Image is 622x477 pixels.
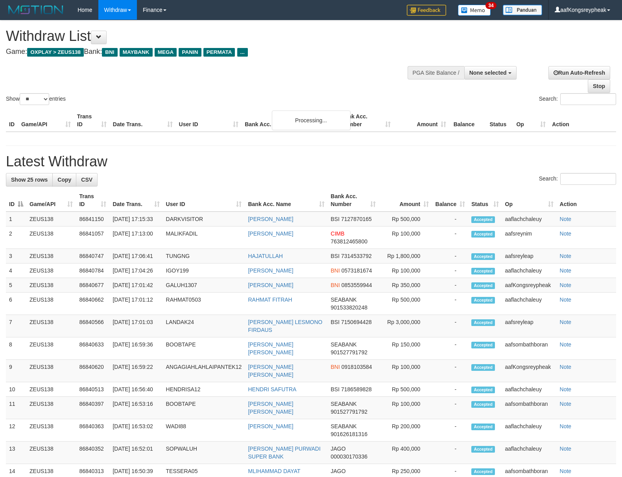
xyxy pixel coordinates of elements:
[485,2,496,9] span: 34
[248,401,293,415] a: [PERSON_NAME] [PERSON_NAME]
[502,442,557,464] td: aaflachchaleuy
[341,319,372,325] span: Copy 7150694428 to clipboard
[331,304,367,311] span: Copy 901533820248 to clipboard
[26,419,76,442] td: ZEUS138
[471,468,495,475] span: Accepted
[163,263,245,278] td: IGOY199
[176,109,242,132] th: User ID
[76,278,109,293] td: 86840677
[379,360,432,382] td: Rp 100,000
[338,109,394,132] th: Bank Acc. Number
[379,278,432,293] td: Rp 350,000
[248,386,296,392] a: HENDRI SAFUTRA
[471,216,495,223] span: Accepted
[331,230,345,237] span: CIMB
[432,419,468,442] td: -
[432,360,468,382] td: -
[248,282,293,288] a: [PERSON_NAME]
[163,227,245,249] td: MALIKFADIL
[502,278,557,293] td: aafKongsreypheak
[471,297,495,304] span: Accepted
[76,212,109,227] td: 86841150
[471,282,495,289] span: Accepted
[432,397,468,419] td: -
[120,48,153,57] span: MAYBANK
[11,177,48,183] span: Show 25 rows
[471,401,495,408] span: Accepted
[76,442,109,464] td: 86840352
[6,154,616,169] h1: Latest Withdraw
[163,315,245,337] td: LANDAK24
[52,173,76,186] a: Copy
[379,337,432,360] td: Rp 150,000
[26,397,76,419] td: ZEUS138
[432,442,468,464] td: -
[163,442,245,464] td: SOPWALUH
[109,263,162,278] td: [DATE] 17:04:26
[76,189,109,212] th: Trans ID: activate to sort column ascending
[560,216,572,222] a: Note
[331,423,357,429] span: SEABANK
[560,401,572,407] a: Note
[163,419,245,442] td: WADI88
[471,387,495,393] span: Accepted
[76,360,109,382] td: 86840620
[331,216,340,222] span: BSI
[6,419,26,442] td: 12
[331,297,357,303] span: SEABANK
[502,315,557,337] td: aafsreyleap
[331,446,346,452] span: JAGO
[76,263,109,278] td: 86840784
[6,278,26,293] td: 5
[560,93,616,105] input: Search:
[407,5,446,16] img: Feedback.jpg
[102,48,117,57] span: BNI
[109,315,162,337] td: [DATE] 17:01:03
[560,267,572,274] a: Note
[432,189,468,212] th: Balance: activate to sort column ascending
[109,293,162,315] td: [DATE] 17:01:12
[248,267,293,274] a: [PERSON_NAME]
[331,468,346,474] span: JAGO
[6,397,26,419] td: 11
[328,189,379,212] th: Bank Acc. Number: activate to sort column ascending
[76,173,98,186] a: CSV
[26,442,76,464] td: ZEUS138
[486,109,513,132] th: Status
[379,212,432,227] td: Rp 500,000
[379,382,432,397] td: Rp 500,000
[331,409,367,415] span: Copy 901527791792 to clipboard
[331,386,340,392] span: BSI
[513,109,549,132] th: Op
[6,212,26,227] td: 1
[379,227,432,249] td: Rp 100,000
[179,48,201,57] span: PANIN
[6,4,66,16] img: MOTION_logo.png
[6,189,26,212] th: ID: activate to sort column descending
[237,48,248,57] span: ...
[502,382,557,397] td: aaflachchaleuy
[109,442,162,464] td: [DATE] 16:52:01
[432,249,468,263] td: -
[379,442,432,464] td: Rp 400,000
[539,93,616,105] label: Search:
[57,177,71,183] span: Copy
[468,189,502,212] th: Status: activate to sort column ascending
[449,109,486,132] th: Balance
[76,249,109,263] td: 86840747
[379,293,432,315] td: Rp 500,000
[76,397,109,419] td: 86840397
[560,282,572,288] a: Note
[248,423,293,429] a: [PERSON_NAME]
[331,364,340,370] span: BNI
[109,278,162,293] td: [DATE] 17:01:42
[502,189,557,212] th: Op: activate to sort column ascending
[110,109,176,132] th: Date Trans.
[109,382,162,397] td: [DATE] 16:56:40
[163,249,245,263] td: TUNGNG
[502,293,557,315] td: aaflachchaleuy
[432,278,468,293] td: -
[379,249,432,263] td: Rp 1,800,000
[248,364,293,378] a: [PERSON_NAME] [PERSON_NAME]
[248,230,293,237] a: [PERSON_NAME]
